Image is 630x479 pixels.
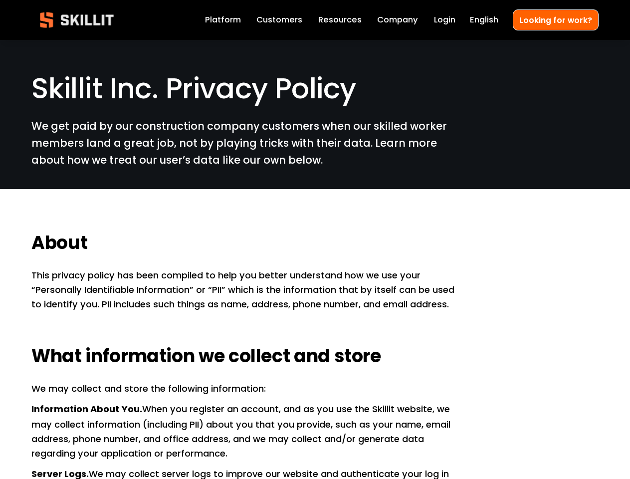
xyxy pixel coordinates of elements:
[31,118,457,168] p: We get paid by our construction company customers when our skilled worker members land a great jo...
[31,403,453,460] span: When you register an account, and as you use the Skillit website, we may collect information (inc...
[31,382,266,395] span: We may collect and store the following information:
[513,9,599,30] a: Looking for work?
[318,14,362,26] span: Resources
[256,13,302,27] a: Customers
[318,13,362,27] a: folder dropdown
[377,13,418,27] a: Company
[31,5,122,35] img: Skillit
[31,269,457,310] span: This privacy policy has been compiled to help you better understand how we use your “Personally I...
[31,229,87,260] strong: About
[31,342,381,373] strong: What information we collect and store
[205,13,241,27] a: Platform
[470,13,498,27] div: language picker
[470,14,498,26] span: English
[31,402,142,418] strong: Information About You.
[31,68,356,108] span: Skillit Inc. Privacy Policy
[434,13,455,27] a: Login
